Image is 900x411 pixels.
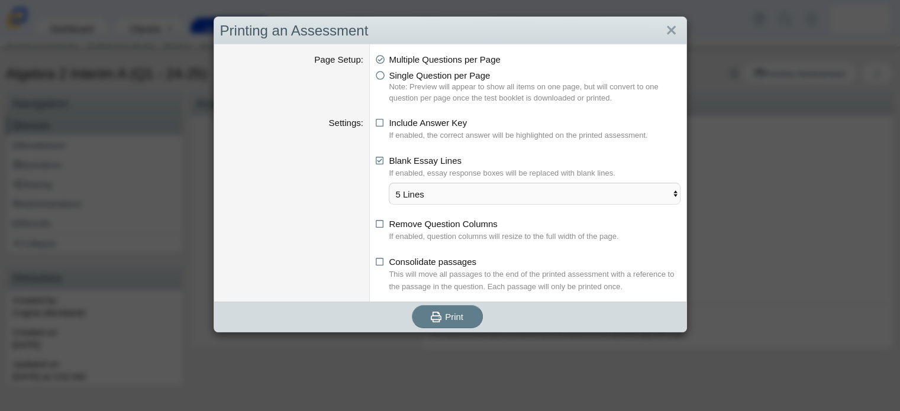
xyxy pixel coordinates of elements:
dfn: If enabled, question columns will resize to the full width of the page. [389,230,680,242]
dfn: If enabled, the correct answer will be highlighted on the printed assessment. [389,129,680,141]
dfn: If enabled, essay response boxes will be replaced with blank lines. [389,167,680,179]
span: Single Question per Page [389,70,490,80]
span: Blank Essay Lines [389,156,462,166]
label: Settings [328,118,363,128]
span: Include Answer Key [389,118,467,128]
span: Multiple Questions per Page [389,54,500,64]
span: Consolidate passages [389,257,476,267]
dfn: This will move all passages to the end of the printed assessment with a reference to the passage ... [389,268,680,293]
span: Print [445,312,463,322]
label: Page Setup [314,54,363,64]
div: Printing an Assessment [214,17,686,45]
a: Close [662,21,680,41]
dfn: Note: Preview will appear to show all items on one page, but will convert to one question per pag... [389,82,680,103]
button: Print [412,305,483,328]
span: Remove Question Columns [389,219,497,229]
